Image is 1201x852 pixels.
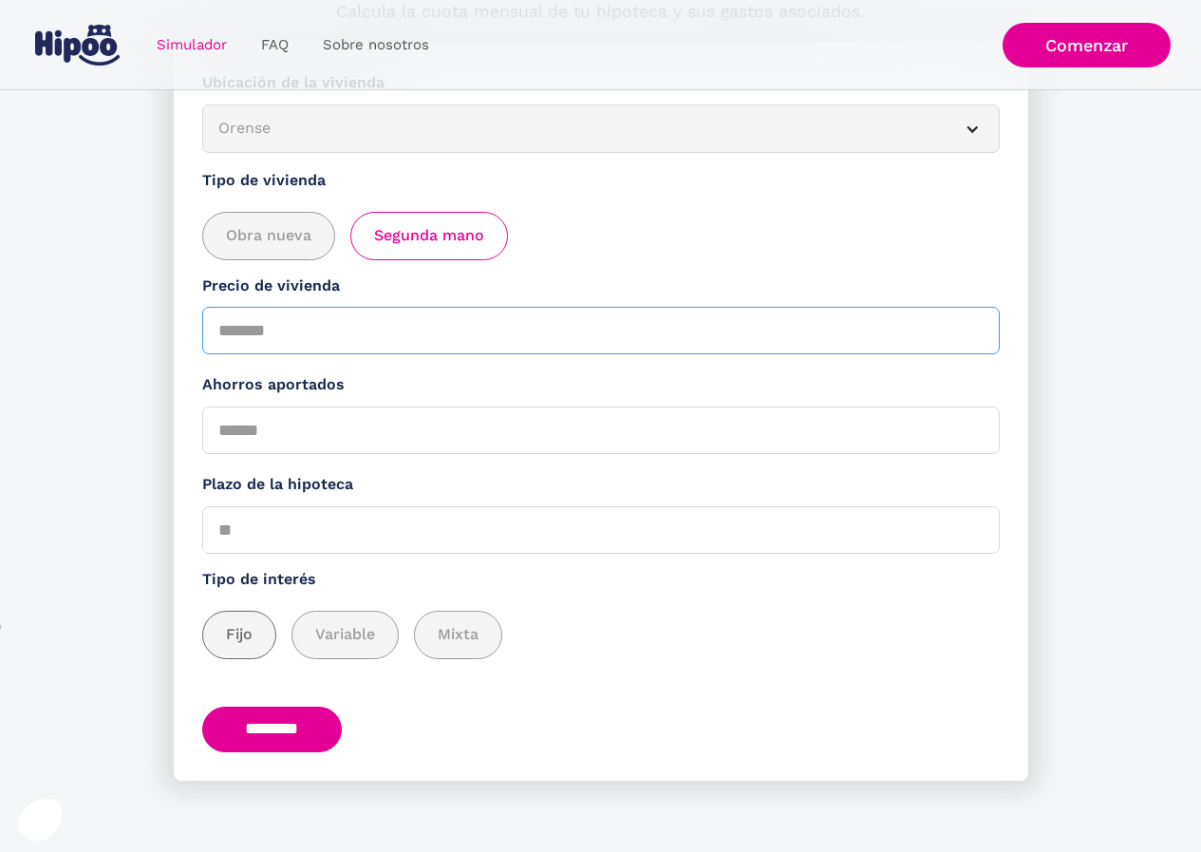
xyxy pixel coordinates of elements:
label: Ahorros aportados [202,373,1000,397]
label: Plazo de la hipoteca [202,473,1000,497]
div: add_description_here [202,212,1000,260]
div: Orense [218,117,938,141]
span: Obra nueva [226,224,311,248]
label: Tipo de vivienda [202,169,1000,193]
span: Fijo [226,623,253,647]
a: Comenzar [1003,23,1171,67]
a: Simulador [140,27,244,64]
div: add_description_here [202,611,1000,659]
a: home [31,17,124,73]
form: Simulador Form [174,43,1028,781]
article: Orense [202,104,1000,153]
span: Variable [315,623,375,647]
span: Segunda mano [374,224,484,248]
span: Mixta [438,623,479,647]
label: Tipo de interés [202,568,1000,592]
label: Precio de vivienda [202,275,1000,298]
a: Sobre nosotros [306,27,446,64]
a: FAQ [244,27,306,64]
